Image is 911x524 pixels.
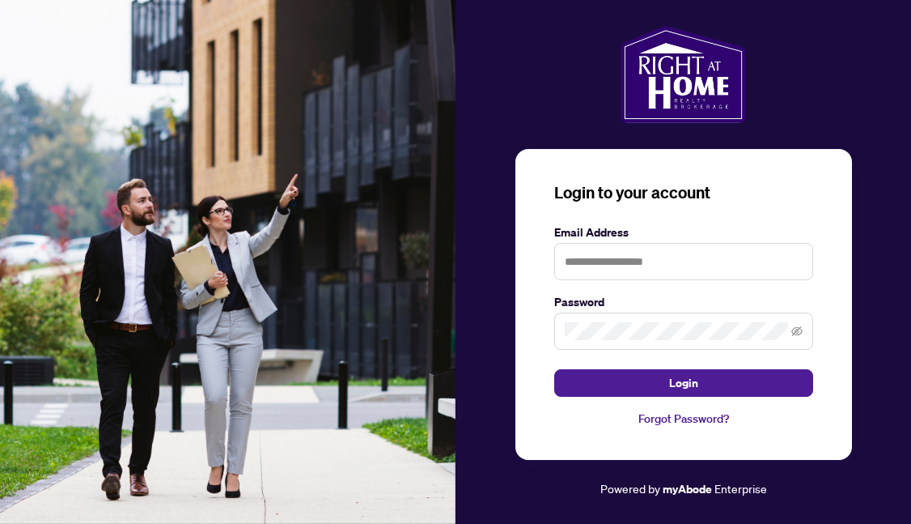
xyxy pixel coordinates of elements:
h3: Login to your account [554,181,813,204]
label: Email Address [554,224,813,241]
span: Powered by [600,481,660,496]
span: eye-invisible [791,326,803,337]
a: Forgot Password? [554,410,813,428]
button: Login [554,369,813,397]
img: ma-logo [621,26,746,123]
label: Password [554,293,813,311]
span: Enterprise [714,481,767,496]
a: myAbode [663,480,712,498]
span: Login [669,370,698,396]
